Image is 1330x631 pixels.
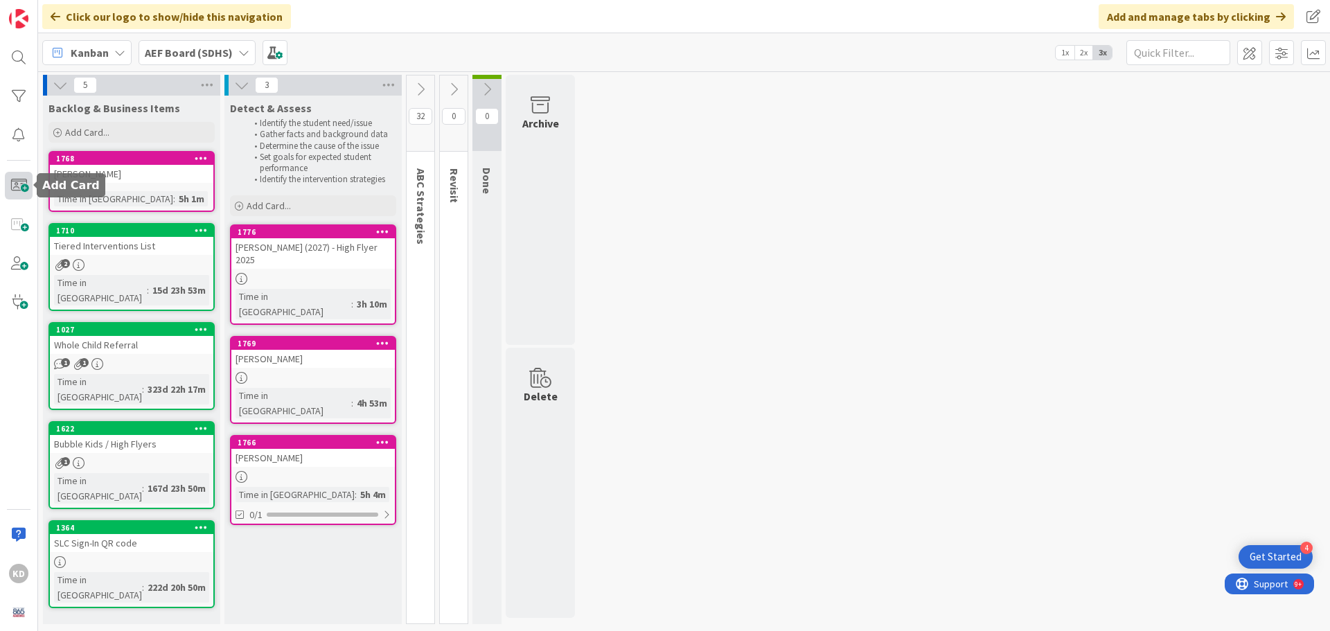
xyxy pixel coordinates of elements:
div: [PERSON_NAME] [231,350,395,368]
a: 1768[PERSON_NAME]Time in [GEOGRAPHIC_DATA]:5h 1m [48,151,215,212]
span: Backlog & Business Items [48,101,180,115]
div: Get Started [1250,550,1302,564]
span: 0 [442,108,465,125]
span: 1 [61,457,70,466]
span: ABC Strategies [414,168,428,245]
a: 1769[PERSON_NAME]Time in [GEOGRAPHIC_DATA]:4h 53m [230,336,396,424]
span: Support [29,2,63,19]
div: 1710Tiered Interventions List [50,224,213,255]
div: 4 [1300,542,1313,554]
div: 15d 23h 53m [149,283,209,298]
div: Bubble Kids / High Flyers [50,435,213,453]
div: 1622 [56,424,213,434]
div: Tiered Interventions List [50,237,213,255]
div: Time in [GEOGRAPHIC_DATA] [54,191,173,206]
div: 1776[PERSON_NAME] (2027) - High Flyer 2025 [231,226,395,269]
span: 1 [61,358,70,367]
span: 1 [80,358,89,367]
div: 1768[PERSON_NAME] [50,152,213,183]
div: 1364 [50,522,213,534]
li: Set goals for expected student performance [247,152,394,175]
div: [PERSON_NAME] [231,449,395,467]
span: : [142,382,144,397]
div: 1776 [231,226,395,238]
span: Detect & Assess [230,101,312,115]
span: Revisit [447,168,461,203]
img: avatar [9,603,28,622]
span: : [147,283,149,298]
span: 0/1 [249,508,263,522]
div: Open Get Started checklist, remaining modules: 4 [1239,545,1313,569]
span: Kanban [71,44,109,61]
div: 1768 [56,154,213,163]
li: Determine the cause of the issue [247,141,394,152]
div: Time in [GEOGRAPHIC_DATA] [54,572,142,603]
div: [PERSON_NAME] (2027) - High Flyer 2025 [231,238,395,269]
span: : [173,191,175,206]
div: 1622 [50,423,213,435]
div: 323d 22h 17m [144,382,209,397]
div: 1769 [238,339,395,348]
div: 1710 [56,226,213,235]
li: Identify the intervention strategies [247,174,394,185]
div: 1766 [238,438,395,447]
span: 2 [61,259,70,268]
span: 32 [409,108,432,125]
a: 1710Tiered Interventions ListTime in [GEOGRAPHIC_DATA]:15d 23h 53m [48,223,215,311]
div: Time in [GEOGRAPHIC_DATA] [236,388,351,418]
div: Time in [GEOGRAPHIC_DATA] [54,374,142,405]
b: AEF Board (SDHS) [145,46,233,60]
div: 1027 [50,323,213,336]
input: Quick Filter... [1126,40,1230,65]
a: 1766[PERSON_NAME]Time in [GEOGRAPHIC_DATA]:5h 4m0/1 [230,435,396,525]
div: Archive [522,115,559,132]
span: : [142,580,144,595]
div: 222d 20h 50m [144,580,209,595]
div: Add and manage tabs by clicking [1099,4,1294,29]
div: 1776 [238,227,395,237]
span: : [351,396,353,411]
div: 1622Bubble Kids / High Flyers [50,423,213,453]
div: Time in [GEOGRAPHIC_DATA] [54,275,147,305]
div: 5h 1m [175,191,208,206]
div: Time in [GEOGRAPHIC_DATA] [236,289,351,319]
li: Identify the student need/issue [247,118,394,129]
span: : [142,481,144,496]
div: 167d 23h 50m [144,481,209,496]
span: Done [480,168,494,194]
div: 1364SLC Sign-In QR code [50,522,213,552]
span: 5 [73,77,97,94]
div: 1769[PERSON_NAME] [231,337,395,368]
div: 1027Whole Child Referral [50,323,213,354]
div: KD [9,564,28,583]
div: 5h 4m [357,487,389,502]
li: Gather facts and background data [247,129,394,140]
span: 0 [475,108,499,125]
div: SLC Sign-In QR code [50,534,213,552]
div: Time in [GEOGRAPHIC_DATA] [54,473,142,504]
a: 1776[PERSON_NAME] (2027) - High Flyer 2025Time in [GEOGRAPHIC_DATA]:3h 10m [230,224,396,325]
div: 1768 [50,152,213,165]
span: Add Card... [247,199,291,212]
a: 1027Whole Child ReferralTime in [GEOGRAPHIC_DATA]:323d 22h 17m [48,322,215,410]
span: 1x [1056,46,1074,60]
div: Time in [GEOGRAPHIC_DATA] [236,487,355,502]
h5: Add Card [42,179,100,192]
div: 1027 [56,325,213,335]
div: 1710 [50,224,213,237]
span: Add Card... [65,126,109,139]
a: 1622Bubble Kids / High FlyersTime in [GEOGRAPHIC_DATA]:167d 23h 50m [48,421,215,509]
span: : [355,487,357,502]
a: 1364SLC Sign-In QR codeTime in [GEOGRAPHIC_DATA]:222d 20h 50m [48,520,215,608]
div: [PERSON_NAME] [50,165,213,183]
span: 2x [1074,46,1093,60]
div: 1766 [231,436,395,449]
img: Visit kanbanzone.com [9,9,28,28]
div: 1766[PERSON_NAME] [231,436,395,467]
div: 1364 [56,523,213,533]
span: 3x [1093,46,1112,60]
div: Delete [524,388,558,405]
div: Whole Child Referral [50,336,213,354]
div: 9+ [70,6,77,17]
div: Click our logo to show/hide this navigation [42,4,291,29]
